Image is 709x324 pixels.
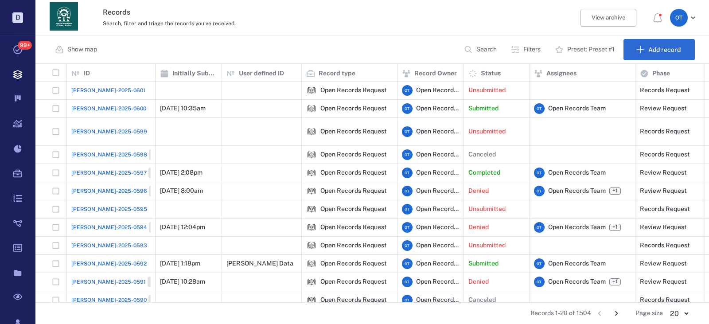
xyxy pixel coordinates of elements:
[320,151,387,158] div: Open Records Request
[71,105,146,113] a: [PERSON_NAME]-2025-0600
[640,105,687,112] div: Review Request
[160,104,206,113] p: [DATE] 10:35am
[402,186,413,196] div: O T
[306,168,317,178] img: icon Open Records Request
[640,87,690,94] div: Records Request
[416,127,459,136] span: Open Records Team
[640,169,687,176] div: Review Request
[150,296,171,304] span: Closed
[319,69,355,78] p: Record type
[402,103,413,114] div: O T
[468,168,500,177] p: Completed
[306,240,317,251] div: Open Records Request
[459,39,504,60] button: Search
[652,69,670,78] p: Phase
[416,86,459,95] span: Open Records Team
[402,168,413,178] div: O T
[103,7,472,18] h3: Records
[416,296,459,304] span: Open Records Team
[320,187,387,194] div: Open Records Request
[320,87,387,94] div: Open Records Request
[640,224,687,230] div: Review Request
[71,223,147,231] span: [PERSON_NAME]-2025-0594
[71,205,147,213] a: [PERSON_NAME]-2025-0595
[320,278,387,285] div: Open Records Request
[609,306,623,320] button: Go to next page
[71,242,147,250] a: [PERSON_NAME]-2025-0593
[306,204,317,215] div: Open Records Request
[548,277,606,286] span: Open Records Team
[670,9,698,27] button: OT
[306,186,317,196] div: Open Records Request
[609,224,621,231] span: +1
[534,168,545,178] div: O T
[320,260,387,267] div: Open Records Request
[306,149,317,160] img: icon Open Records Request
[506,39,548,60] button: Filters
[160,168,203,177] p: [DATE] 2:08pm
[663,308,695,319] div: 20
[468,277,489,286] p: Denied
[416,187,459,195] span: Open Records Team
[609,278,621,285] span: +1
[306,277,317,287] div: Open Records Request
[609,187,621,195] span: +1
[534,103,545,114] div: O T
[416,241,459,250] span: Open Records Team
[71,260,147,268] a: [PERSON_NAME]-2025-0592
[306,258,317,269] div: Open Records Request
[306,103,317,114] div: Open Records Request
[640,297,690,303] div: Records Request
[50,39,104,60] button: Show map
[320,297,387,303] div: Open Records Request
[226,260,293,267] div: [PERSON_NAME] Data
[468,205,506,214] p: Unsubmitted
[160,187,203,195] p: [DATE] 8:00am
[580,9,636,27] button: View archive
[402,240,413,251] div: O T
[50,2,78,34] a: Go home
[468,241,506,250] p: Unsubmitted
[670,9,688,27] div: O T
[306,222,317,233] img: icon Open Records Request
[640,151,690,158] div: Records Request
[172,69,217,78] p: Initially Submitted Date
[239,69,284,78] p: User defined ID
[320,224,387,230] div: Open Records Request
[71,277,172,287] a: [PERSON_NAME]-2025-0591Closed
[71,168,173,178] a: [PERSON_NAME]-2025-0597Closed
[640,278,687,285] div: Review Request
[549,39,622,60] button: Preset: Preset #1
[12,12,23,23] p: D
[611,278,619,285] span: +1
[18,41,32,50] span: 99+
[67,45,97,54] p: Show map
[160,277,205,286] p: [DATE] 10:28am
[306,85,317,96] img: icon Open Records Request
[71,187,147,195] span: [PERSON_NAME]-2025-0596
[402,149,413,160] div: O T
[306,149,317,160] div: Open Records Request
[306,126,317,137] img: icon Open Records Request
[320,128,387,135] div: Open Records Request
[611,223,619,231] span: +1
[71,151,147,159] span: [PERSON_NAME]-2025-0598
[476,45,497,54] p: Search
[306,126,317,137] div: Open Records Request
[548,187,606,195] span: Open Records Team
[416,259,459,268] span: Open Records Team
[567,45,615,54] p: Preset: Preset #1
[50,2,78,31] img: Georgia Department of Human Services logo
[468,86,506,95] p: Unsubmitted
[402,277,413,287] div: O T
[546,69,577,78] p: Assignees
[591,306,625,320] nav: pagination navigation
[416,205,459,214] span: Open Records Team
[71,169,147,177] span: [PERSON_NAME]-2025-0597
[640,206,690,212] div: Records Request
[402,204,413,215] div: O T
[71,149,173,160] a: [PERSON_NAME]-2025-0598
[416,277,459,286] span: Open Records Team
